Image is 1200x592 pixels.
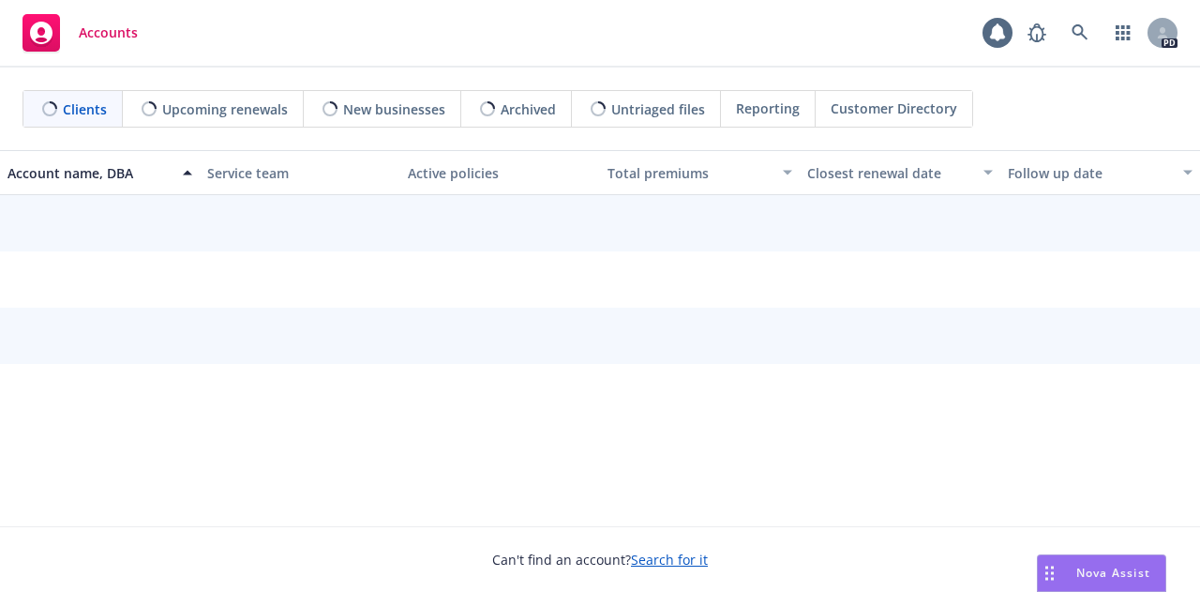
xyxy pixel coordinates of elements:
span: Clients [63,99,107,119]
span: Upcoming renewals [162,99,288,119]
span: New businesses [343,99,445,119]
button: Total premiums [600,150,800,195]
span: Untriaged files [611,99,705,119]
span: Archived [501,99,556,119]
span: Accounts [79,25,138,40]
button: Service team [200,150,399,195]
span: Customer Directory [831,99,957,118]
span: Reporting [736,99,800,118]
a: Accounts [15,7,145,59]
a: Search [1061,14,1099,52]
div: Follow up date [1008,163,1172,183]
button: Follow up date [1000,150,1200,195]
button: Nova Assist [1037,554,1166,592]
span: Nova Assist [1076,565,1150,581]
div: Drag to move [1038,555,1061,591]
div: Account name, DBA [7,163,172,183]
a: Report a Bug [1018,14,1056,52]
div: Service team [207,163,392,183]
a: Search for it [631,551,708,569]
span: Can't find an account? [492,550,708,569]
button: Active policies [400,150,600,195]
div: Closest renewal date [807,163,971,183]
button: Closest renewal date [800,150,999,195]
div: Active policies [408,163,592,183]
div: Total premiums [607,163,772,183]
a: Switch app [1104,14,1142,52]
